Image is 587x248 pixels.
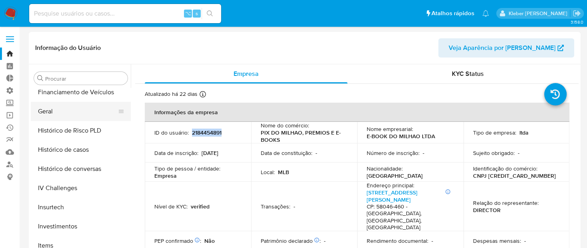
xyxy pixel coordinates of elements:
[261,129,345,143] p: PIX DO MILHAO, PREMIOS E E-BOOKS
[367,125,413,133] p: Nome empresarial :
[31,140,131,159] button: Histórico de casos
[449,38,555,58] span: Veja Aparência por [PERSON_NAME]
[154,129,189,136] p: ID do usuário :
[367,149,419,157] p: Número de inscrição :
[154,149,198,157] p: Data de inscrição :
[473,199,539,206] p: Relação do representante :
[482,10,489,17] a: Notificações
[367,188,417,204] a: [STREET_ADDRESS][PERSON_NAME]
[202,149,218,157] p: [DATE]
[473,172,556,179] p: CNPJ [CREDIT_CARD_NUMBER]
[154,165,220,172] p: Tipo de pessoa / entidade :
[524,237,526,244] p: -
[31,179,131,198] button: IV Challenges
[145,90,198,98] p: Atualizado há 22 dias
[261,237,321,244] p: Patrimônio declarado :
[204,237,215,244] p: Não
[473,237,521,244] p: Despesas mensais :
[473,129,516,136] p: Tipo de empresa :
[367,203,451,231] h4: CP: 58046-460 - [GEOGRAPHIC_DATA], [GEOGRAPHIC_DATA], [GEOGRAPHIC_DATA]
[261,149,312,157] p: Data de constituição :
[154,172,177,179] p: Empresa
[278,169,289,176] p: MLB
[145,103,569,122] th: Informações da empresa
[518,149,519,157] p: -
[202,8,218,19] button: search-icon
[31,83,131,102] button: Financiamento de Veículos
[367,182,414,189] p: Endereço principal :
[367,133,435,140] p: E-BOOK DO MILHAO LTDA
[35,44,101,52] h1: Informação do Usuário
[473,206,501,214] p: DIRECTOR
[367,172,423,179] p: [GEOGRAPHIC_DATA]
[473,165,537,172] p: Identificação do comércio :
[154,203,188,210] p: Nível de KYC :
[154,237,201,244] p: PEP confirmado :
[261,169,275,176] p: Local :
[293,203,295,210] p: -
[234,69,259,78] span: Empresa
[261,203,290,210] p: Transações :
[431,9,474,18] span: Atalhos rápidos
[367,165,403,172] p: Nacionalidade :
[31,217,131,236] button: Investimentos
[438,38,574,58] button: Veja Aparência por [PERSON_NAME]
[185,10,191,17] span: ⌥
[423,149,424,157] p: -
[192,129,222,136] p: 2184454891
[324,237,325,244] p: -
[191,203,210,210] p: verified
[431,237,433,244] p: -
[452,69,484,78] span: KYC Status
[31,121,131,140] button: Histórico de Risco PLD
[29,8,221,19] input: Pesquise usuários ou casos...
[45,75,124,82] input: Procurar
[31,159,131,179] button: Histórico de conversas
[519,129,529,136] p: ltda
[196,10,198,17] span: s
[367,237,428,244] p: Rendimento documental :
[315,149,317,157] p: -
[473,149,515,157] p: Sujeito obrigado :
[37,75,44,81] button: Procurar
[31,198,131,217] button: Insurtech
[508,10,570,17] p: kleber.bueno@mercadolivre.com
[573,9,581,18] a: Sair
[261,122,309,129] p: Nome do comércio :
[31,102,124,121] button: Geral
